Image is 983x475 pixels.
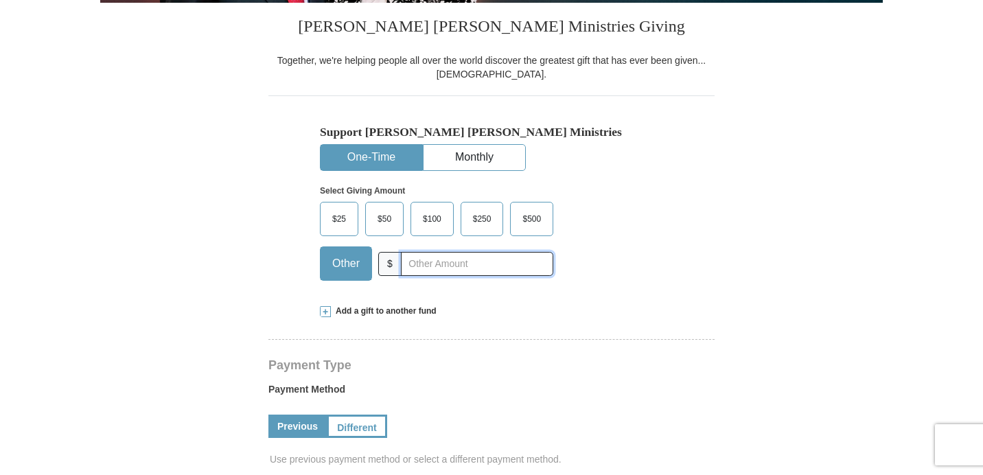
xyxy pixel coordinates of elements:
div: Together, we're helping people all over the world discover the greatest gift that has ever been g... [268,54,715,81]
h3: [PERSON_NAME] [PERSON_NAME] Ministries Giving [268,3,715,54]
a: Previous [268,415,327,438]
span: Other [325,253,367,274]
span: Use previous payment method or select a different payment method. [270,452,716,466]
button: Monthly [424,145,525,170]
span: Add a gift to another fund [331,305,437,317]
label: Payment Method [268,382,715,403]
span: $100 [416,209,448,229]
a: Different [327,415,387,438]
span: $500 [516,209,548,229]
span: $250 [466,209,498,229]
h5: Support [PERSON_NAME] [PERSON_NAME] Ministries [320,125,663,139]
strong: Select Giving Amount [320,186,405,196]
span: $25 [325,209,353,229]
span: $ [378,252,402,276]
input: Other Amount [401,252,553,276]
h4: Payment Type [268,360,715,371]
span: $50 [371,209,398,229]
button: One-Time [321,145,422,170]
